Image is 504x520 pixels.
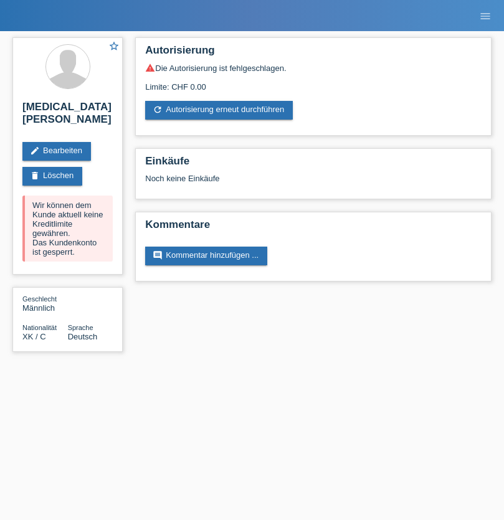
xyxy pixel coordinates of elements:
h2: Kommentare [145,219,482,237]
a: commentKommentar hinzufügen ... [145,247,267,265]
div: Wir können dem Kunde aktuell keine Kreditlimite gewähren. Das Kundenkonto ist gesperrt. [22,196,113,262]
i: warning [145,63,155,73]
a: menu [473,12,498,19]
i: delete [30,171,40,181]
div: Noch keine Einkäufe [145,174,482,192]
a: editBearbeiten [22,142,91,161]
i: star_border [108,40,120,52]
div: Männlich [22,294,68,313]
i: menu [479,10,492,22]
span: Nationalität [22,324,57,331]
h2: Autorisierung [145,44,482,63]
a: refreshAutorisierung erneut durchführen [145,101,293,120]
i: refresh [153,105,163,115]
span: Geschlecht [22,295,57,303]
span: Sprache [68,324,93,331]
div: Limite: CHF 0.00 [145,73,482,92]
span: Deutsch [68,332,98,341]
i: comment [153,250,163,260]
span: Kosovo / C / 30.06.2005 [22,332,46,341]
div: Die Autorisierung ist fehlgeschlagen. [145,63,482,73]
h2: Einkäufe [145,155,482,174]
h2: [MEDICAL_DATA][PERSON_NAME] [22,101,113,132]
a: star_border [108,40,120,54]
a: deleteLöschen [22,167,82,186]
i: edit [30,146,40,156]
